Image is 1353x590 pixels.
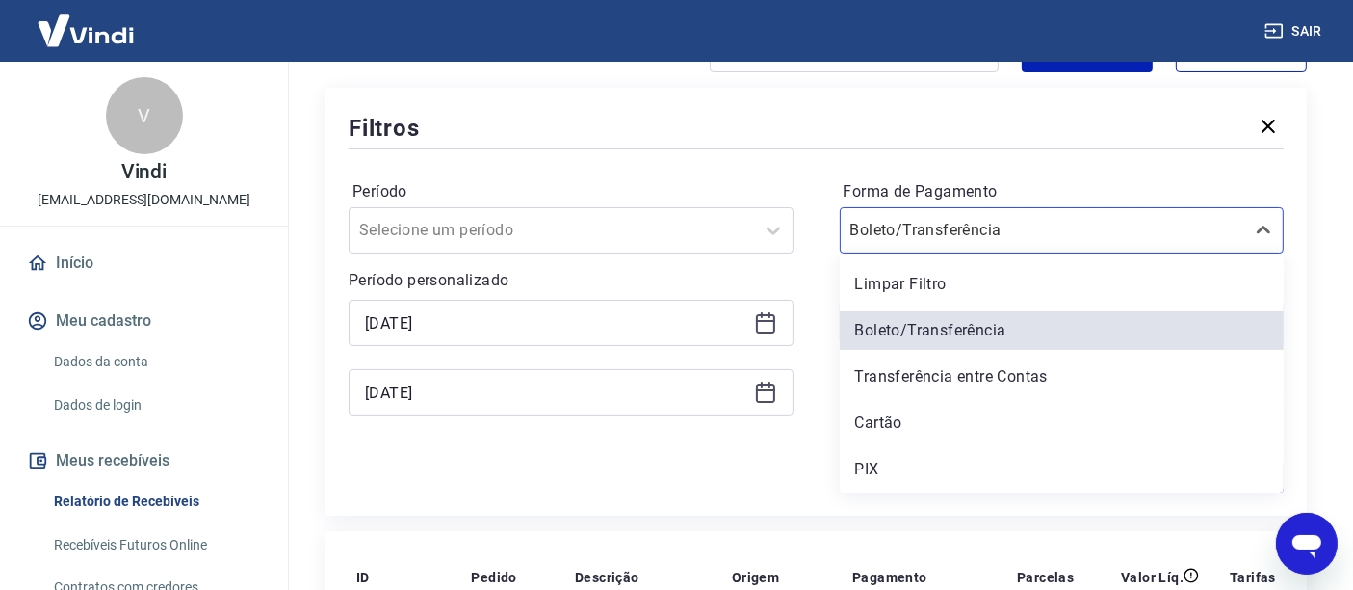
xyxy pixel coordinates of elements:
[46,525,265,565] a: Recebíveis Futuros Online
[365,378,746,407] input: Data final
[732,568,779,587] p: Origem
[1121,568,1184,587] p: Valor Líq.
[23,242,265,284] a: Início
[349,113,420,144] h5: Filtros
[852,568,927,587] p: Pagamento
[356,568,370,587] p: ID
[23,440,265,482] button: Meus recebíveis
[46,342,265,382] a: Dados da conta
[23,1,148,60] img: Vindi
[1017,568,1074,587] p: Parcelas
[121,162,168,182] p: Vindi
[840,265,1285,304] div: Limpar Filtro
[471,568,516,587] p: Pedido
[46,482,265,522] a: Relatório de Recebíveis
[352,180,790,203] label: Período
[840,450,1285,489] div: PIX
[1276,513,1338,575] iframe: Botão para abrir a janela de mensagens
[38,190,250,210] p: [EMAIL_ADDRESS][DOMAIN_NAME]
[575,568,639,587] p: Descrição
[365,308,746,337] input: Data inicial
[840,311,1285,350] div: Boleto/Transferência
[1261,13,1330,49] button: Sair
[840,404,1285,442] div: Cartão
[1230,568,1276,587] p: Tarifas
[106,77,183,154] div: V
[840,358,1285,396] div: Transferência entre Contas
[349,269,794,292] p: Período personalizado
[46,386,265,425] a: Dados de login
[844,180,1281,203] label: Forma de Pagamento
[23,300,265,342] button: Meu cadastro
